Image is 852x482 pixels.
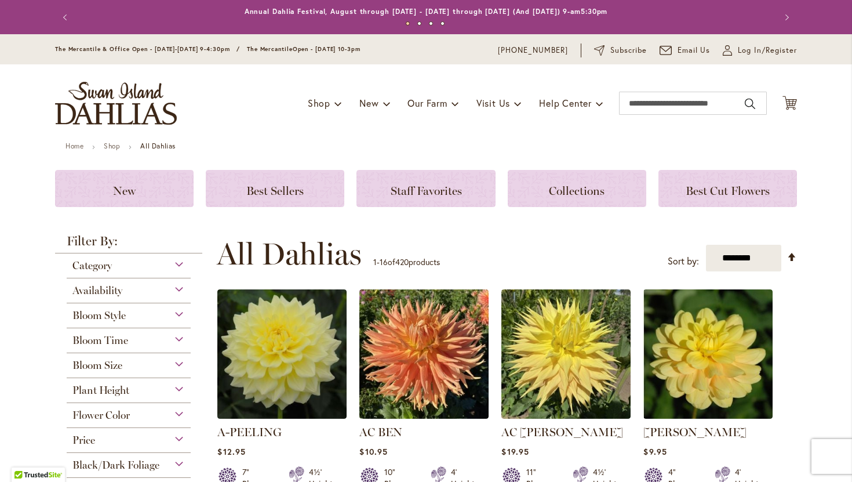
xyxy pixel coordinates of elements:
span: Availability [72,284,122,297]
img: A-Peeling [217,289,347,419]
a: AHOY MATEY [643,410,773,421]
a: A-Peeling [217,410,347,421]
span: $19.95 [501,446,529,457]
button: 1 of 4 [406,21,410,26]
a: New [55,170,194,207]
a: Annual Dahlia Festival, August through [DATE] - [DATE] through [DATE] (And [DATE]) 9-am5:30pm [245,7,608,16]
span: Category [72,259,112,272]
button: Previous [55,6,78,29]
label: Sort by: [668,251,699,272]
a: AC Jeri [501,410,631,421]
a: Staff Favorites [356,170,495,207]
span: Email Us [678,45,711,56]
a: Best Sellers [206,170,344,207]
span: 420 [395,256,409,267]
span: 1 [373,256,377,267]
a: AC [PERSON_NAME] [501,425,623,439]
span: Subscribe [610,45,647,56]
a: Subscribe [594,45,647,56]
span: Best Cut Flowers [686,184,770,198]
span: Shop [308,97,330,109]
a: [PERSON_NAME] [643,425,747,439]
a: Log In/Register [723,45,797,56]
span: Staff Favorites [391,184,462,198]
a: Best Cut Flowers [658,170,797,207]
a: store logo [55,82,177,125]
span: New [113,184,136,198]
span: Bloom Time [72,334,128,347]
span: Bloom Style [72,309,126,322]
button: 4 of 4 [440,21,445,26]
span: Our Farm [407,97,447,109]
img: AC BEN [359,289,489,419]
span: Collections [549,184,605,198]
a: AC BEN [359,410,489,421]
a: Email Us [660,45,711,56]
span: Log In/Register [738,45,797,56]
strong: All Dahlias [140,142,176,150]
a: Home [65,142,83,150]
span: The Mercantile & Office Open - [DATE]-[DATE] 9-4:30pm / The Mercantile [55,45,293,53]
span: Best Sellers [246,184,304,198]
span: Flower Color [72,409,130,422]
span: New [359,97,378,109]
span: Plant Height [72,384,129,397]
img: AHOY MATEY [643,289,773,419]
span: $9.95 [643,446,667,457]
p: - of products [373,253,440,271]
button: 2 of 4 [417,21,421,26]
a: AC BEN [359,425,402,439]
strong: Filter By: [55,235,202,253]
span: Help Center [539,97,592,109]
span: Price [72,434,95,447]
button: Next [774,6,797,29]
span: Open - [DATE] 10-3pm [293,45,361,53]
a: [PHONE_NUMBER] [498,45,568,56]
span: $12.95 [217,446,245,457]
span: Visit Us [476,97,510,109]
span: Black/Dark Foliage [72,459,159,472]
span: All Dahlias [217,237,362,271]
a: Shop [104,142,120,150]
a: A-PEELING [217,425,282,439]
span: 16 [380,256,388,267]
a: Collections [508,170,646,207]
img: AC Jeri [501,289,631,419]
span: Bloom Size [72,359,122,372]
span: $10.95 [359,446,387,457]
button: 3 of 4 [429,21,433,26]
